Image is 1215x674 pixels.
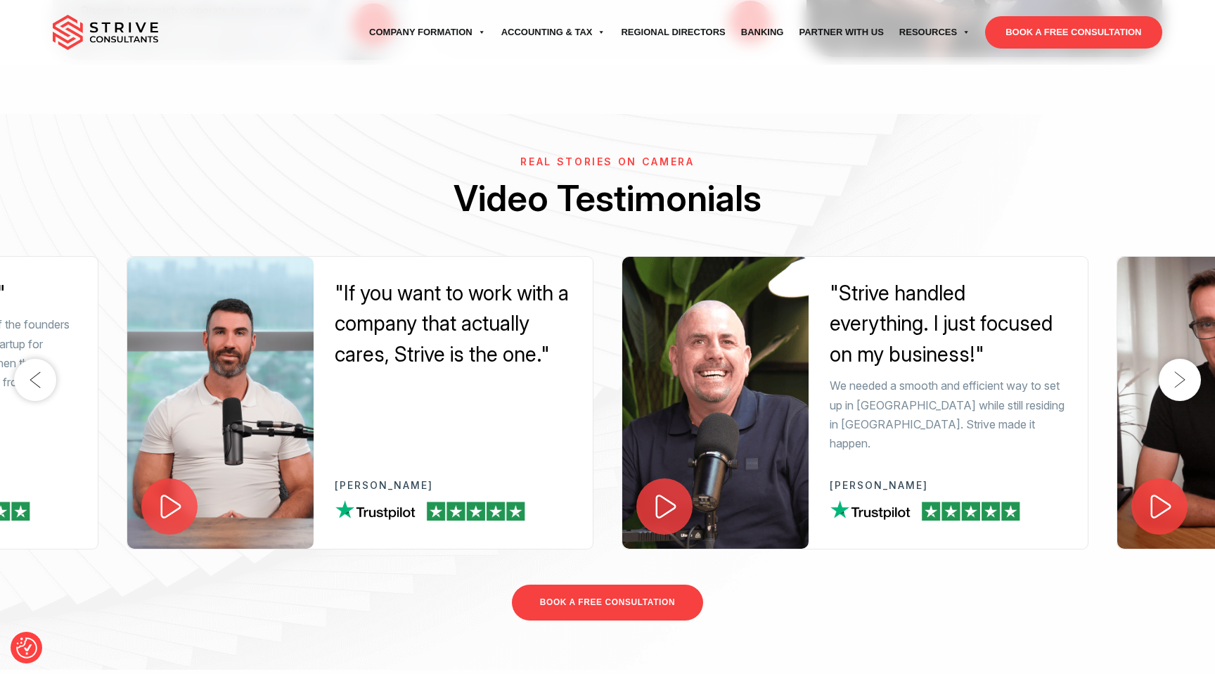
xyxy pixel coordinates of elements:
[361,13,494,52] a: Company Formation
[14,359,56,401] button: Previous
[53,15,158,50] img: main-logo.svg
[335,480,572,490] p: [PERSON_NAME]
[16,637,37,659] img: Revisit consent button
[830,480,1067,490] p: [PERSON_NAME]
[830,278,1067,370] div: "Strive handled everything. I just focused on my business!"
[335,500,525,520] img: tp-review.png
[830,376,1067,453] p: We needed a smooth and efficient way to set up in [GEOGRAPHIC_DATA] while still residing in [GEOG...
[791,13,891,52] a: Partner with Us
[335,278,572,370] div: "If you want to work with a company that actually cares, Strive is the one."
[733,13,792,52] a: Banking
[892,13,978,52] a: Resources
[512,585,703,621] a: BOOK A FREE CONSULTATION
[494,13,614,52] a: Accounting & Tax
[16,637,37,659] button: Consent Preferences
[985,16,1162,49] a: BOOK A FREE CONSULTATION
[830,500,1020,520] img: tp-review.png
[1159,359,1201,401] button: Next
[613,13,733,52] a: Regional Directors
